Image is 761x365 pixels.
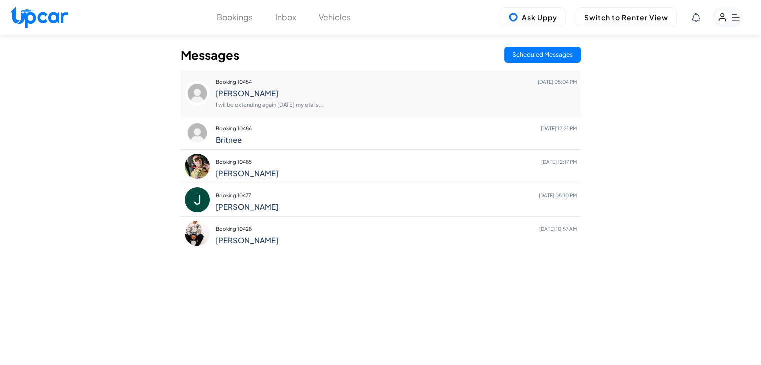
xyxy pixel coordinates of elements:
button: Vehicles [319,11,351,23]
button: Switch to Renter View [576,7,677,27]
span: [DATE] 05:10 PM [539,188,577,202]
h4: Britnee [216,135,577,144]
img: profile [185,81,210,106]
p: Booking 10428 [216,222,577,236]
button: Inbox [275,11,296,23]
p: I wil be extending again [DATE] my eta is... [216,98,577,112]
h2: Messages [181,47,239,63]
button: Scheduled Messages [504,47,581,63]
button: Ask Uppy [500,7,566,27]
h4: [PERSON_NAME] [216,236,577,245]
p: Booking 10485 [216,155,577,169]
h4: [PERSON_NAME] [216,89,577,98]
img: profile [185,187,210,212]
span: [DATE] 05:04 PM [538,75,577,89]
img: profile [185,221,210,246]
h4: [PERSON_NAME] [216,202,577,211]
img: Uppy [508,12,518,22]
button: Bookings [217,11,253,23]
img: profile [185,154,210,179]
div: View Notifications [692,13,700,22]
p: Booking 10477 [216,188,577,202]
p: Booking 10486 [216,121,577,135]
span: [DATE] 12:17 PM [541,155,577,169]
img: Upcar Logo [10,6,68,28]
img: profile [185,120,210,145]
span: [DATE] 10:57 AM [539,222,577,236]
p: Booking 10454 [216,75,577,89]
h4: [PERSON_NAME] [216,169,577,178]
span: [DATE] 12:21 PM [541,121,577,135]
